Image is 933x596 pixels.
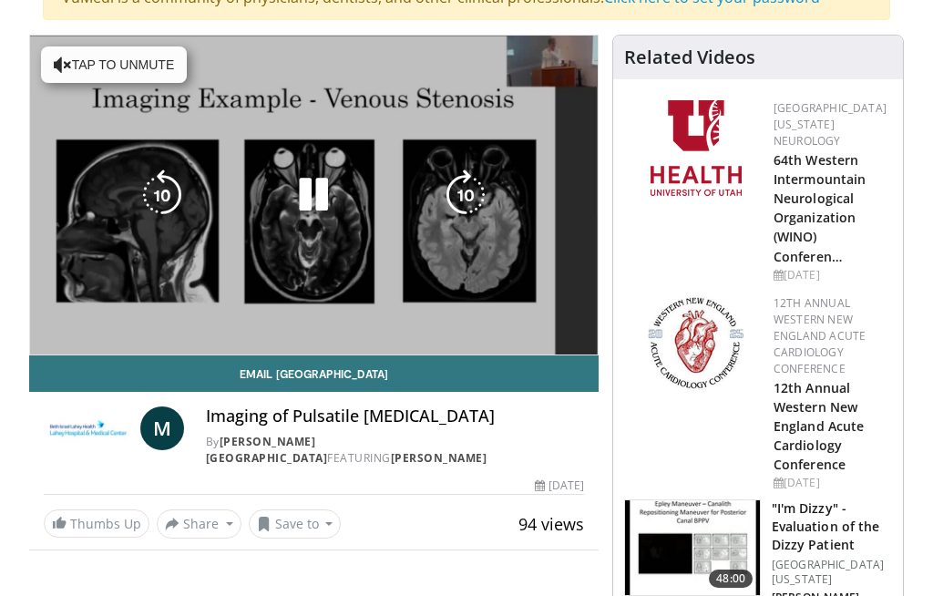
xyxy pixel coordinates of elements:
[41,46,187,83] button: Tap to unmute
[44,406,133,450] img: Lahey Hospital & Medical Center
[157,509,241,539] button: Share
[140,406,184,450] a: M
[774,475,888,491] div: [DATE]
[249,509,342,539] button: Save to
[391,450,487,466] a: [PERSON_NAME]
[772,499,892,554] h3: "I'm Dizzy" - Evaluation of the Dizzy Patient
[774,267,888,283] div: [DATE]
[518,513,584,535] span: 94 views
[709,570,753,588] span: 48:00
[625,500,760,595] img: 5373e1fe-18ae-47e7-ad82-0c604b173657.150x105_q85_crop-smart_upscale.jpg
[206,406,584,426] h4: Imaging of Pulsatile [MEDICAL_DATA]
[44,509,149,538] a: Thumbs Up
[535,478,584,494] div: [DATE]
[624,46,755,68] h4: Related Videos
[774,379,864,473] a: 12th Annual Western New England Acute Cardiology Conference
[774,295,866,376] a: 12th Annual Western New England Acute Cardiology Conference
[206,434,584,467] div: By FEATURING
[29,355,599,392] a: Email [GEOGRAPHIC_DATA]
[645,295,746,391] img: 0954f259-7907-4053-a817-32a96463ecc8.png.150x105_q85_autocrop_double_scale_upscale_version-0.2.png
[772,558,892,587] p: [GEOGRAPHIC_DATA][US_STATE]
[651,100,742,196] img: f6362829-b0a3-407d-a044-59546adfd345.png.150x105_q85_autocrop_double_scale_upscale_version-0.2.png
[30,36,598,355] video-js: Video Player
[206,434,328,466] a: [PERSON_NAME][GEOGRAPHIC_DATA]
[774,151,866,265] a: 64th Western Intermountain Neurological Organization (WINO) Conferen…
[774,100,887,149] a: [GEOGRAPHIC_DATA][US_STATE] Neurology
